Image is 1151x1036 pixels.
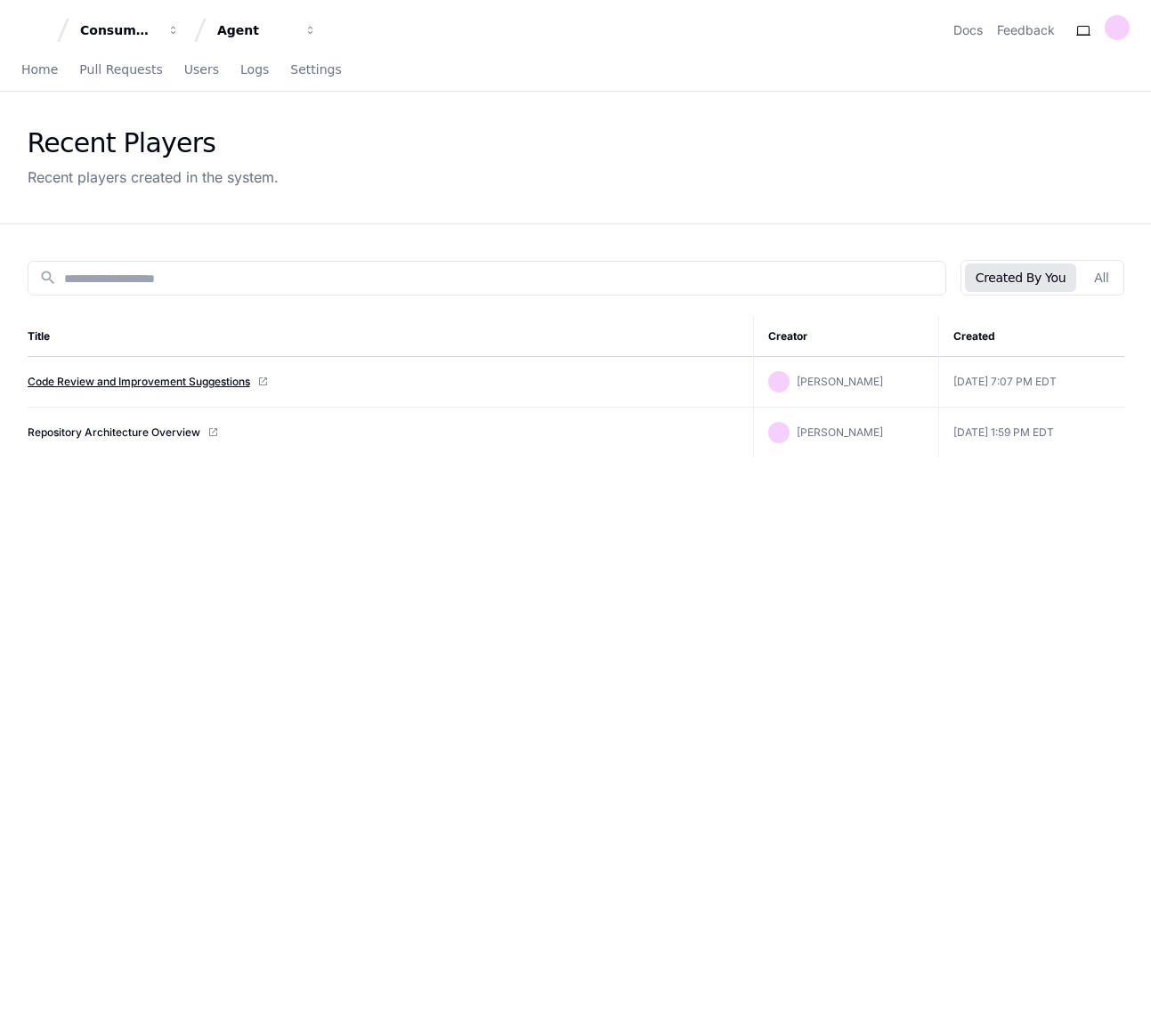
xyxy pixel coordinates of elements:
[28,317,754,357] th: Title
[28,375,250,389] a: Code Review and Improvement Suggestions
[210,14,324,46] button: Agent
[28,425,200,440] a: Repository Architecture Overview
[79,64,162,75] span: Pull Requests
[939,357,1124,408] td: [DATE] 7:07 PM EDT
[797,425,883,439] span: [PERSON_NAME]
[939,317,1124,357] th: Created
[939,408,1124,458] td: [DATE] 1:59 PM EDT
[21,50,58,91] a: Home
[73,14,187,46] button: Consumer Research AI
[80,21,157,39] div: Consumer Research AI
[184,64,219,75] span: Users
[240,50,269,91] a: Logs
[754,317,939,357] th: Creator
[797,375,883,388] span: [PERSON_NAME]
[1083,263,1119,292] button: All
[953,21,983,39] a: Docs
[965,263,1076,292] button: Created By You
[290,64,341,75] span: Settings
[997,21,1055,39] button: Feedback
[184,50,219,91] a: Users
[290,50,341,91] a: Settings
[28,166,279,188] div: Recent players created in the system.
[21,64,58,75] span: Home
[28,127,279,159] div: Recent Players
[39,269,57,287] mat-icon: search
[217,21,294,39] div: Agent
[240,64,269,75] span: Logs
[79,50,162,91] a: Pull Requests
